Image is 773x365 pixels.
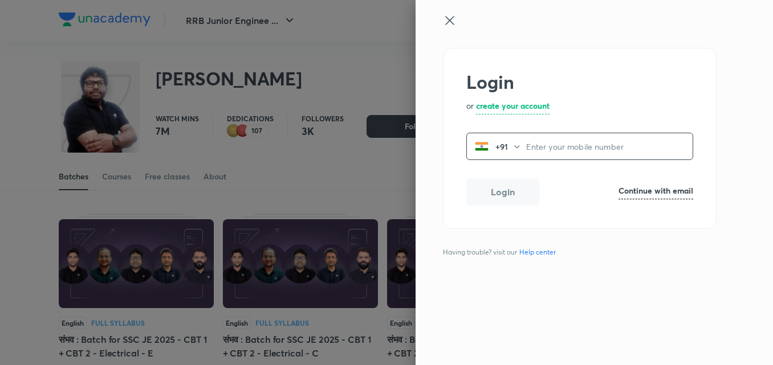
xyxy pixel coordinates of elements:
[526,135,693,158] input: Enter your mobile number
[466,178,539,206] button: Login
[517,247,558,257] a: Help center
[489,141,512,153] p: +91
[466,100,474,114] p: or
[475,140,489,153] img: India
[443,247,560,257] span: Having trouble? visit our
[466,71,693,93] h2: Login
[476,100,550,112] h6: create your account
[476,100,550,114] a: create your account
[619,184,693,196] h6: Continue with email
[619,184,693,199] a: Continue with email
